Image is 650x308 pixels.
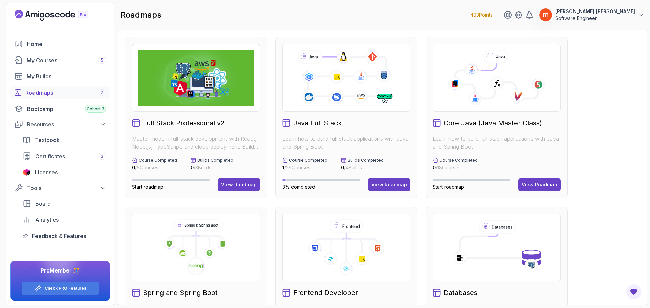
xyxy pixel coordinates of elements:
[626,284,642,300] button: Open Feedback Button
[27,105,106,113] div: Bootcamp
[143,288,218,298] h2: Spring and Spring Boot
[282,184,315,190] span: 3% completed
[35,152,65,160] span: Certificates
[101,153,103,159] span: 3
[45,286,86,291] a: Check PRO Features
[289,158,327,163] p: Course Completed
[10,118,110,131] button: Resources
[143,118,225,128] h2: Full Stack Professional v2
[121,9,161,20] h2: roadmaps
[32,232,86,240] span: Feedback & Features
[293,288,358,298] h2: Frontend Developer
[539,8,552,21] img: user profile image
[191,165,194,170] span: 0
[341,165,344,170] span: 0
[27,40,106,48] div: Home
[35,136,60,144] span: Textbook
[132,184,164,190] span: Start roadmap
[282,135,410,151] p: Learn how to build full stack applications with Java and Spring Boot
[518,178,561,191] button: View Roadmap
[439,158,478,163] p: Course Completed
[132,165,135,170] span: 0
[19,213,110,227] a: analytics
[197,158,233,163] p: Builds Completed
[27,56,106,64] div: My Courses
[23,169,31,176] img: jetbrains icon
[555,8,635,15] p: [PERSON_NAME] [PERSON_NAME]
[139,158,177,163] p: Course Completed
[19,149,110,163] a: certificates
[19,133,110,147] a: textbook
[282,165,284,170] span: 1
[293,118,342,128] h2: Java Full Stack
[19,197,110,210] a: board
[555,15,635,22] p: Software Engineer
[10,70,110,83] a: builds
[218,178,260,191] button: View Roadmap
[101,90,103,95] span: 7
[35,168,58,176] span: Licenses
[19,229,110,243] a: feedback
[433,164,478,171] p: / 18 Courses
[27,120,106,128] div: Resources
[138,50,254,106] img: Full Stack Professional v2
[470,11,493,18] p: 483 Points
[19,166,110,179] a: licenses
[443,118,542,128] h2: Core Java (Java Master Class)
[10,53,110,67] a: courses
[35,199,51,208] span: Board
[539,8,645,22] button: user profile image[PERSON_NAME] [PERSON_NAME]Software Engineer
[282,164,327,171] p: / 29 Courses
[35,216,59,224] span: Analytics
[522,181,557,188] div: View Roadmap
[22,281,99,295] button: Check PRO Features
[348,158,384,163] p: Builds Completed
[433,165,436,170] span: 0
[10,102,110,116] a: bootcamp
[25,89,106,97] div: Roadmaps
[15,10,104,21] a: Landing page
[87,106,104,112] span: Cohort 3
[132,164,177,171] p: / 6 Courses
[368,178,410,191] button: View Roadmap
[191,164,233,171] p: / 3 Builds
[433,184,464,190] span: Start roadmap
[443,288,477,298] h2: Databases
[341,164,384,171] p: / 4 Builds
[10,86,110,99] a: roadmaps
[221,181,257,188] div: View Roadmap
[132,135,260,151] p: Master modern full-stack development with React, Node.js, TypeScript, and cloud deployment. Build...
[10,182,110,194] button: Tools
[10,37,110,51] a: home
[433,135,561,151] p: Learn how to build full stack applications with Java and Spring Boot
[27,184,106,192] div: Tools
[101,57,103,63] span: 5
[371,181,407,188] div: View Roadmap
[27,72,106,80] div: My Builds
